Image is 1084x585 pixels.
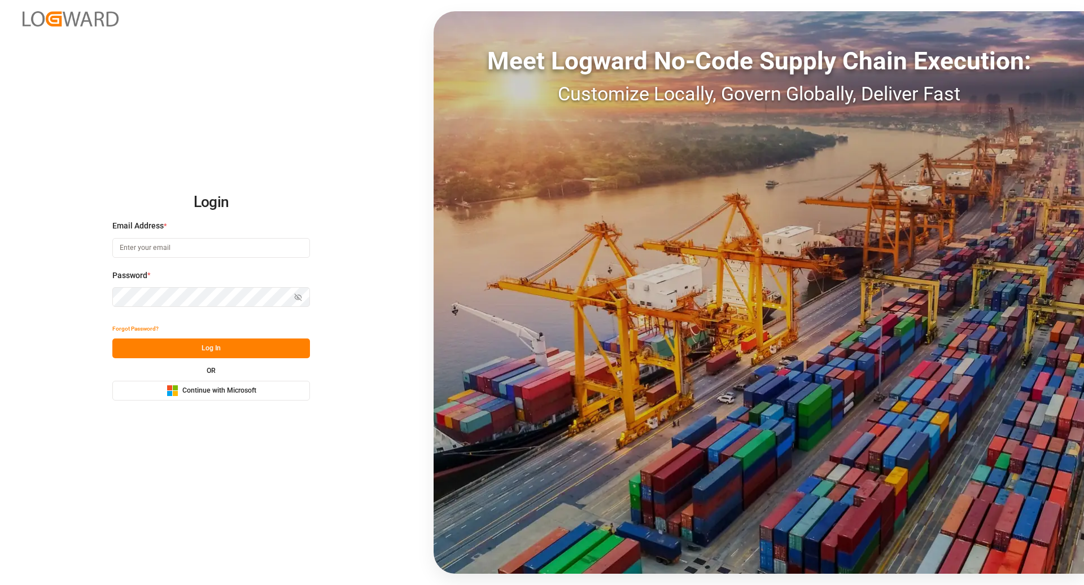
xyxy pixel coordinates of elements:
small: OR [207,367,216,374]
div: Meet Logward No-Code Supply Chain Execution: [434,42,1084,80]
span: Continue with Microsoft [182,386,256,396]
span: Password [112,270,147,281]
span: Email Address [112,220,164,232]
button: Forgot Password? [112,319,159,338]
button: Log In [112,338,310,358]
button: Continue with Microsoft [112,381,310,401]
h2: Login [112,184,310,221]
div: Customize Locally, Govern Globally, Deliver Fast [434,80,1084,108]
img: Logward_new_orange.png [23,11,119,27]
input: Enter your email [112,238,310,258]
